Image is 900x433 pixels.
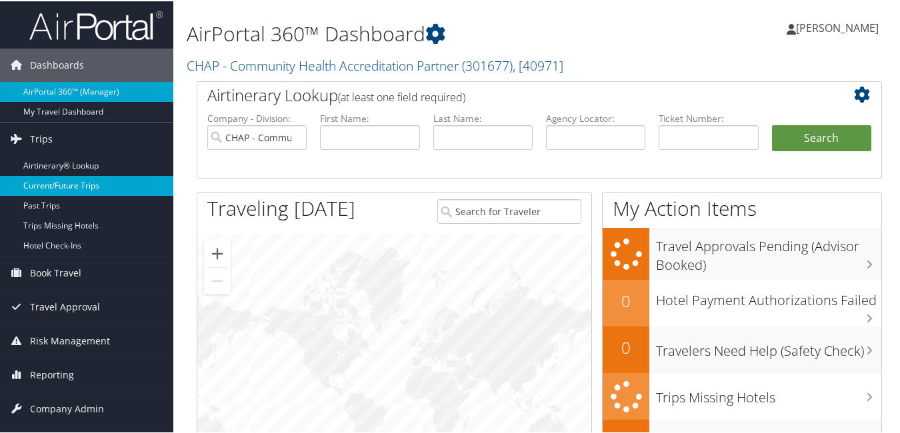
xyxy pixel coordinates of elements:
span: Book Travel [30,255,81,288]
span: Travel Approval [30,289,100,322]
h3: Travel Approvals Pending (Advisor Booked) [656,229,881,273]
a: 0Travelers Need Help (Safety Check) [603,325,881,372]
span: , [ 40971 ] [513,55,563,73]
label: Agency Locator: [546,111,645,124]
h1: Traveling [DATE] [207,193,355,221]
h1: My Action Items [603,193,881,221]
span: Trips [30,121,53,155]
h2: 0 [603,288,649,311]
button: Zoom out [204,266,231,293]
a: 0Hotel Payment Authorizations Failed [603,278,881,325]
h1: AirPortal 360™ Dashboard [187,19,657,47]
span: (at least one field required) [338,89,465,103]
button: Zoom in [204,239,231,266]
label: Last Name: [433,111,533,124]
h3: Travelers Need Help (Safety Check) [656,334,881,359]
span: ( 301677 ) [462,55,513,73]
button: Search [772,124,871,151]
label: Ticket Number: [659,111,758,124]
h2: 0 [603,335,649,358]
h3: Hotel Payment Authorizations Failed [656,283,881,308]
label: First Name: [320,111,419,124]
label: Company - Division: [207,111,307,124]
span: Reporting [30,357,74,390]
h3: Trips Missing Hotels [656,380,881,406]
a: Trips Missing Hotels [603,372,881,419]
span: Risk Management [30,323,110,356]
h2: Airtinerary Lookup [207,83,815,105]
a: CHAP - Community Health Accreditation Partner [187,55,563,73]
span: [PERSON_NAME] [796,19,879,34]
input: Search for Traveler [437,198,581,222]
img: airportal-logo.png [29,9,163,40]
a: [PERSON_NAME] [787,7,892,47]
span: Company Admin [30,391,104,424]
span: Dashboards [30,47,84,81]
a: Travel Approvals Pending (Advisor Booked) [603,226,881,278]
